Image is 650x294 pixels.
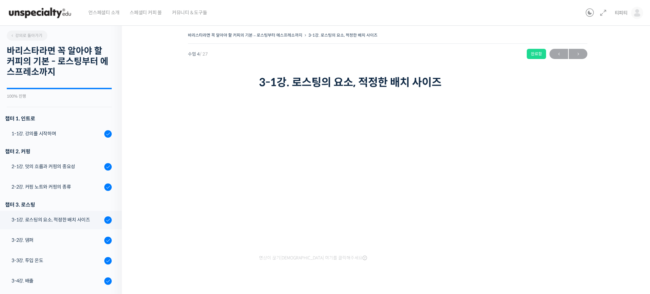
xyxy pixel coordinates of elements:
[12,130,102,137] div: 1-1강. 강의를 시작하며
[549,50,568,59] span: ←
[188,33,302,38] a: 바리스타라면 꼭 알아야 할 커피의 기본 – 로스팅부터 에스프레소까지
[569,49,587,59] a: 다음→
[527,49,546,59] div: 완료함
[7,94,112,98] div: 100% 진행
[10,33,42,38] span: 강의로 돌아가기
[549,49,568,59] a: ←이전
[259,76,516,89] h1: 3-1강. 로스팅의 요소, 적정한 배치 사이즈
[12,183,102,191] div: 2-2강. 커핑 노트와 커핑의 종류
[569,50,587,59] span: →
[12,257,102,264] div: 3-3강. 투입 온도
[615,10,628,16] span: 티피티
[12,216,102,223] div: 3-1강. 로스팅의 요소, 적정한 배치 사이즈
[200,51,208,57] span: / 27
[5,114,112,123] h3: 챕터 1. 인트로
[5,200,112,209] div: 챕터 3. 로스팅
[7,46,112,78] h2: 바리스타라면 꼭 알아야 할 커피의 기본 - 로스팅부터 에스프레소까지
[188,52,208,56] span: 수업 4
[308,33,377,38] a: 3-1강. 로스팅의 요소, 적정한 배치 사이즈
[12,236,102,244] div: 3-2강. 댐퍼
[12,163,102,170] div: 2-1강. 맛의 흐름과 커핑의 중요성
[12,277,102,285] div: 3-4강. 배출
[259,255,367,261] span: 영상이 끊기[DEMOGRAPHIC_DATA] 여기를 클릭해주세요
[5,147,112,156] div: 챕터 2. 커핑
[7,31,47,41] a: 강의로 돌아가기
